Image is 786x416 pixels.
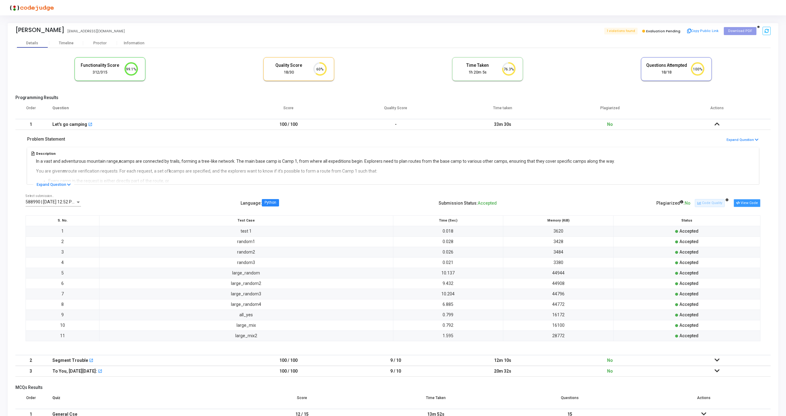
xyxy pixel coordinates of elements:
td: large_mix [99,320,393,330]
span: Accepted [679,229,699,234]
td: large_random [99,268,393,278]
td: 16172 [503,310,614,320]
span: 1 violations found [604,28,638,34]
th: Actions [637,392,771,409]
div: [PERSON_NAME] [15,26,64,34]
div: Submission Status: [439,198,497,208]
th: Quality Score [342,102,449,119]
mat-icon: open_in_new [98,370,102,374]
td: 3380 [503,257,614,268]
div: Plagiarized : [656,198,691,208]
td: 4 [26,257,99,268]
img: logo [8,2,54,14]
td: 16100 [503,320,614,330]
th: Test Case [99,215,393,226]
td: 100 / 100 [235,366,342,377]
h5: Functionality Score [79,63,121,68]
div: [EMAIL_ADDRESS][DOMAIN_NAME] [67,29,125,34]
td: 0.018 [393,226,503,236]
div: 312/315 [79,70,121,75]
span: 588990 | [DATE] 12:52 PM IST (Best) P [26,199,99,204]
button: Copy Public Link [685,26,721,36]
td: 1 [26,226,99,236]
mat-icon: open_in_new [88,123,92,127]
td: 8 [26,299,99,310]
td: test 1 [99,226,393,236]
button: Code Quality [695,199,725,207]
th: Score [235,392,369,409]
th: Question [46,102,235,119]
span: No [607,122,613,127]
div: 18/30 [268,70,310,75]
h5: Time Taken [457,63,498,68]
td: 9.432 [393,278,503,289]
td: 1.595 [393,330,503,341]
td: 100 / 100 [235,355,342,366]
td: all_yes [99,310,393,320]
td: 10.204 [393,289,503,299]
div: Proctor [83,41,117,46]
span: Accepted [679,270,699,275]
button: Download PDF [724,27,756,35]
td: 0.026 [393,247,503,257]
mat-icon: open_in_new [89,359,93,363]
span: Accepted [679,281,699,286]
div: Language : [241,198,279,208]
td: 10.137 [393,268,503,278]
th: S. No. [26,215,99,226]
td: 10 [26,320,99,330]
div: 18/18 [646,70,687,75]
div: Python [265,201,276,205]
strong: n [119,159,121,164]
td: 44772 [503,299,614,310]
td: 28772 [503,330,614,341]
div: Details [26,41,38,46]
th: Time (Sec) [393,215,503,226]
td: large_random4 [99,299,393,310]
td: 3428 [503,236,614,247]
th: Memory (KiB) [503,215,614,226]
td: 9 / 10 [342,366,449,377]
td: 20m 32s [449,366,557,377]
td: 0.799 [393,310,503,320]
td: - [342,119,449,130]
th: Questions [503,392,637,409]
td: 2 [15,355,46,366]
td: 11 [26,330,99,341]
td: 3484 [503,247,614,257]
td: 7 [26,289,99,299]
th: Score [235,102,342,119]
h5: MCQs Results [15,385,771,390]
th: Time taken [449,102,557,119]
th: Order [15,392,46,409]
span: No [607,369,613,374]
td: 6.885 [393,299,503,310]
td: random3 [99,257,393,268]
td: large_random3 [99,289,393,299]
div: 1h 20m 5s [457,70,498,75]
th: Status [614,215,760,226]
div: Information [117,41,151,46]
td: 44908 [503,278,614,289]
td: random1 [99,236,393,247]
td: 44796 [503,289,614,299]
span: Accepted [679,302,699,307]
td: 3 [26,247,99,257]
span: Accepted [679,291,699,296]
td: large_mix2 [99,330,393,341]
td: 9 [26,310,99,320]
td: 12m 10s [449,355,557,366]
td: 0.792 [393,320,503,330]
span: Accepted [679,250,699,254]
span: Accepted [478,201,497,206]
span: Accepted [679,312,699,317]
th: Time Taken [369,392,503,409]
td: 3 [15,366,46,377]
div: To You, [DATE][DATE]: [52,366,97,376]
span: Accepted [679,333,699,338]
th: Quiz [46,392,235,409]
button: Expand Question [726,137,759,143]
td: 0.028 [393,236,503,247]
td: random2 [99,247,393,257]
td: 0.021 [393,257,503,268]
